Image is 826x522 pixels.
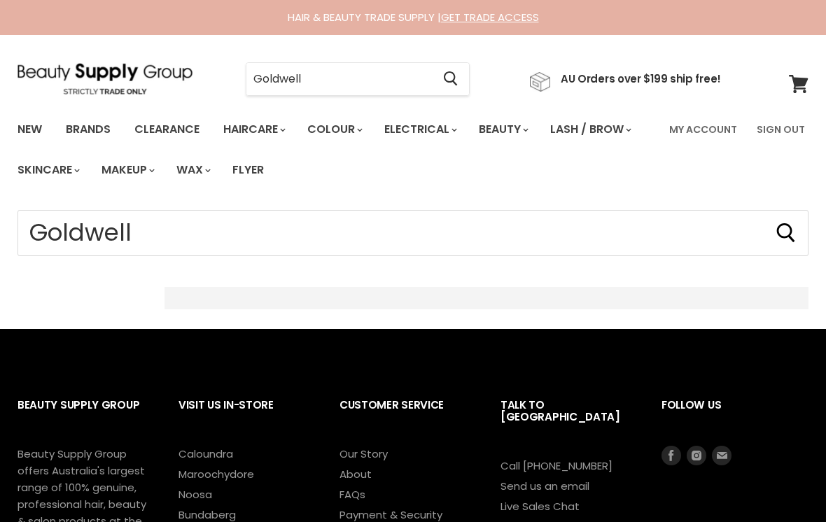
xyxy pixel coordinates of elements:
[178,507,236,522] a: Bundaberg
[339,446,388,461] a: Our Story
[7,115,52,144] a: New
[500,479,589,493] a: Send us an email
[178,446,233,461] a: Caloundra
[178,388,311,446] h2: Visit Us In-Store
[7,155,88,185] a: Skincare
[17,210,808,256] input: Search
[500,458,612,473] a: Call [PHONE_NUMBER]
[339,487,365,502] a: FAQs
[7,109,661,190] ul: Main menu
[468,115,537,144] a: Beauty
[500,499,580,514] a: Live Sales Chat
[756,456,812,508] iframe: Gorgias live chat messenger
[661,388,808,446] h2: Follow us
[17,388,150,446] h2: Beauty Supply Group
[178,467,254,481] a: Maroochydore
[55,115,121,144] a: Brands
[500,388,633,458] h2: Talk to [GEOGRAPHIC_DATA]
[374,115,465,144] a: Electrical
[91,155,163,185] a: Makeup
[246,63,432,95] input: Search
[213,115,294,144] a: Haircare
[297,115,371,144] a: Colour
[432,63,469,95] button: Search
[166,155,219,185] a: Wax
[748,115,813,144] a: Sign Out
[124,115,210,144] a: Clearance
[222,155,274,185] a: Flyer
[246,62,470,96] form: Product
[339,467,372,481] a: About
[17,210,808,256] form: Product
[540,115,640,144] a: Lash / Brow
[661,115,745,144] a: My Account
[775,222,797,244] button: Search
[339,388,472,446] h2: Customer Service
[441,10,539,24] a: GET TRADE ACCESS
[339,507,442,522] a: Payment & Security
[178,487,212,502] a: Noosa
